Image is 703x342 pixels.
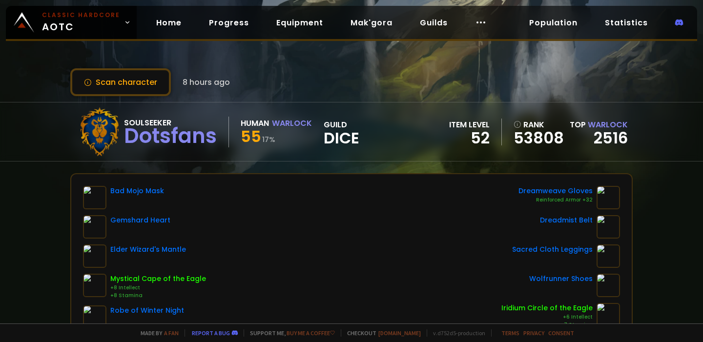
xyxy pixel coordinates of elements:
small: 17 % [262,135,275,144]
div: +8 Intellect [110,284,206,292]
div: Dotsfans [124,129,217,143]
a: Statistics [597,13,656,33]
div: Dreamweave Gloves [518,186,593,196]
div: +8 Stamina [110,292,206,300]
div: +6 Intellect [501,313,593,321]
div: Iridium Circle of the Eagle [501,303,593,313]
a: Guilds [412,13,455,33]
div: Top [570,119,628,131]
a: Buy me a coffee [287,329,335,337]
img: item-16702 [597,215,620,239]
img: item-10019 [597,186,620,209]
a: Home [148,13,189,33]
img: item-18745 [597,244,620,268]
a: Report a bug [192,329,230,337]
div: Wolfrunner Shoes [529,274,593,284]
a: 53808 [514,131,564,145]
span: AOTC [42,11,120,34]
a: Progress [201,13,257,33]
button: Scan character [70,68,171,96]
div: rank [514,119,564,131]
div: Reinforced Armor +32 [518,196,593,204]
div: Gemshard Heart [110,215,170,225]
img: item-14136 [83,305,106,329]
small: Classic Hardcore [42,11,120,20]
div: Dreadmist Belt [540,215,593,225]
span: Support me, [244,329,335,337]
span: 8 hours ago [183,76,230,88]
span: Warlock [588,119,628,130]
div: Warlock [272,117,312,129]
span: Made by [135,329,179,337]
img: item-11987 [597,303,620,326]
div: +7 Stamina [501,321,593,329]
div: Mystical Cape of the Eagle [110,274,206,284]
a: [DOMAIN_NAME] [378,329,421,337]
div: 52 [449,131,490,145]
img: item-13101 [597,274,620,297]
img: item-13013 [83,244,106,268]
img: item-10174 [83,274,106,297]
span: Dice [324,131,359,145]
div: Elder Wizard's Mantle [110,244,186,255]
a: Mak'gora [343,13,400,33]
img: item-17707 [83,215,106,239]
div: Soulseeker [124,117,217,129]
img: item-9470 [83,186,106,209]
a: 2516 [594,127,628,149]
a: a fan [164,329,179,337]
a: Equipment [269,13,331,33]
a: Terms [501,329,519,337]
span: Checkout [341,329,421,337]
div: guild [324,119,359,145]
a: Consent [548,329,574,337]
div: item level [449,119,490,131]
div: Human [241,117,269,129]
a: Population [521,13,585,33]
div: Bad Mojo Mask [110,186,164,196]
div: Sacred Cloth Leggings [512,244,593,255]
a: Privacy [523,329,544,337]
span: 55 [241,125,261,147]
span: v. d752d5 - production [427,329,485,337]
div: Robe of Winter Night [110,305,184,316]
a: Classic HardcoreAOTC [6,6,137,39]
